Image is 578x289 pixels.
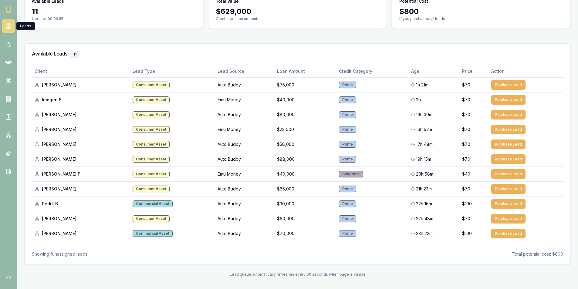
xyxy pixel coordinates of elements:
[215,137,275,152] td: Auto Buddy
[339,96,356,103] div: Prime
[416,186,432,192] span: 21h 23m
[215,92,275,107] td: Emu Money
[35,216,128,222] div: [PERSON_NAME]
[416,141,433,147] span: 17h 48m
[416,201,432,207] span: 22h 16m
[215,107,275,122] td: Auto Buddy
[35,201,128,207] div: Pedrk B.
[16,22,35,30] div: Leads
[409,65,460,77] th: Age
[35,126,128,133] div: [PERSON_NAME]
[336,65,409,77] th: Credit Category
[491,80,526,90] button: Purchase Lead
[35,141,128,147] div: [PERSON_NAME]
[339,200,356,207] div: Prime
[462,82,470,88] span: $70
[462,112,470,118] span: $70
[462,171,470,177] span: $40
[416,230,433,237] span: 23h 22m
[462,141,470,147] span: $70
[215,211,275,226] td: Auto Buddy
[215,152,275,166] td: Auto Buddy
[133,171,170,177] div: Consumer Asset
[489,65,563,77] th: Action
[133,82,170,88] div: Consumer Asset
[24,272,571,277] div: Lead queue automatically refreshes every 60 seconds when page is visible
[491,229,526,238] button: Purchase Lead
[416,112,432,118] span: 16h 39m
[275,211,336,226] td: $60,000
[133,215,170,222] div: Consumer Asset
[275,65,336,77] th: Loan Amount
[491,184,526,194] button: Purchase Lead
[32,16,196,21] p: Updated 09:09:55
[399,7,563,16] div: $ 800
[215,65,275,77] th: Lead Source
[215,166,275,181] td: Emu Money
[512,251,563,257] div: Total potential cost: $800
[491,199,526,209] button: Purchase Lead
[215,196,275,211] td: Auto Buddy
[491,169,526,179] button: Purchase Lead
[275,196,336,211] td: $30,000
[339,186,356,192] div: Prime
[462,156,470,162] span: $70
[339,141,356,148] div: Prime
[275,181,336,196] td: $65,000
[416,82,428,88] span: 1h 21m
[462,216,470,222] span: $70
[462,201,472,207] span: $100
[462,230,472,237] span: $100
[491,139,526,149] button: Purchase Lead
[339,171,363,177] div: Subprime
[32,7,196,16] div: 11
[491,154,526,164] button: Purchase Lead
[339,82,356,88] div: Prime
[32,251,87,257] div: Showing 11 unassigned lead s
[399,16,563,21] p: If you purchased all leads
[35,171,128,177] div: [PERSON_NAME] P.
[339,156,356,163] div: Prime
[216,7,380,16] div: $ 629,000
[35,156,128,162] div: [PERSON_NAME]
[275,77,336,92] td: $75,000
[32,51,563,58] h3: Available Leads
[339,111,356,118] div: Prime
[35,230,128,237] div: [PERSON_NAME]
[215,77,275,92] td: Auto Buddy
[339,215,356,222] div: Prime
[215,122,275,137] td: Emu Money
[35,82,128,88] div: [PERSON_NAME]
[133,96,170,103] div: Consumer Asset
[462,126,470,133] span: $70
[130,65,215,77] th: Lead Type
[275,107,336,122] td: $80,000
[339,230,356,237] div: Prime
[133,230,173,237] div: Commercial Asset
[491,110,526,119] button: Purchase Lead
[460,65,489,77] th: Price
[462,186,470,192] span: $70
[275,92,336,107] td: $40,000
[35,97,128,103] div: Imogen S.
[133,141,170,148] div: Consumer Asset
[133,186,170,192] div: Consumer Asset
[462,97,470,103] span: $70
[35,112,128,118] div: [PERSON_NAME]
[70,51,79,58] div: 11
[491,214,526,223] button: Purchase Lead
[133,126,170,133] div: Consumer Asset
[416,156,431,162] span: 19h 15m
[416,97,421,103] span: 2h
[491,95,526,105] button: Purchase Lead
[32,65,130,77] th: Client
[275,137,336,152] td: $58,000
[275,152,336,166] td: $88,000
[416,126,432,133] span: 16h 57m
[275,226,336,241] td: $70,000
[133,156,170,163] div: Consumer Asset
[35,186,128,192] div: [PERSON_NAME]
[491,125,526,134] button: Purchase Lead
[5,6,12,13] img: emu-icon-u.png
[133,111,170,118] div: Consumer Asset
